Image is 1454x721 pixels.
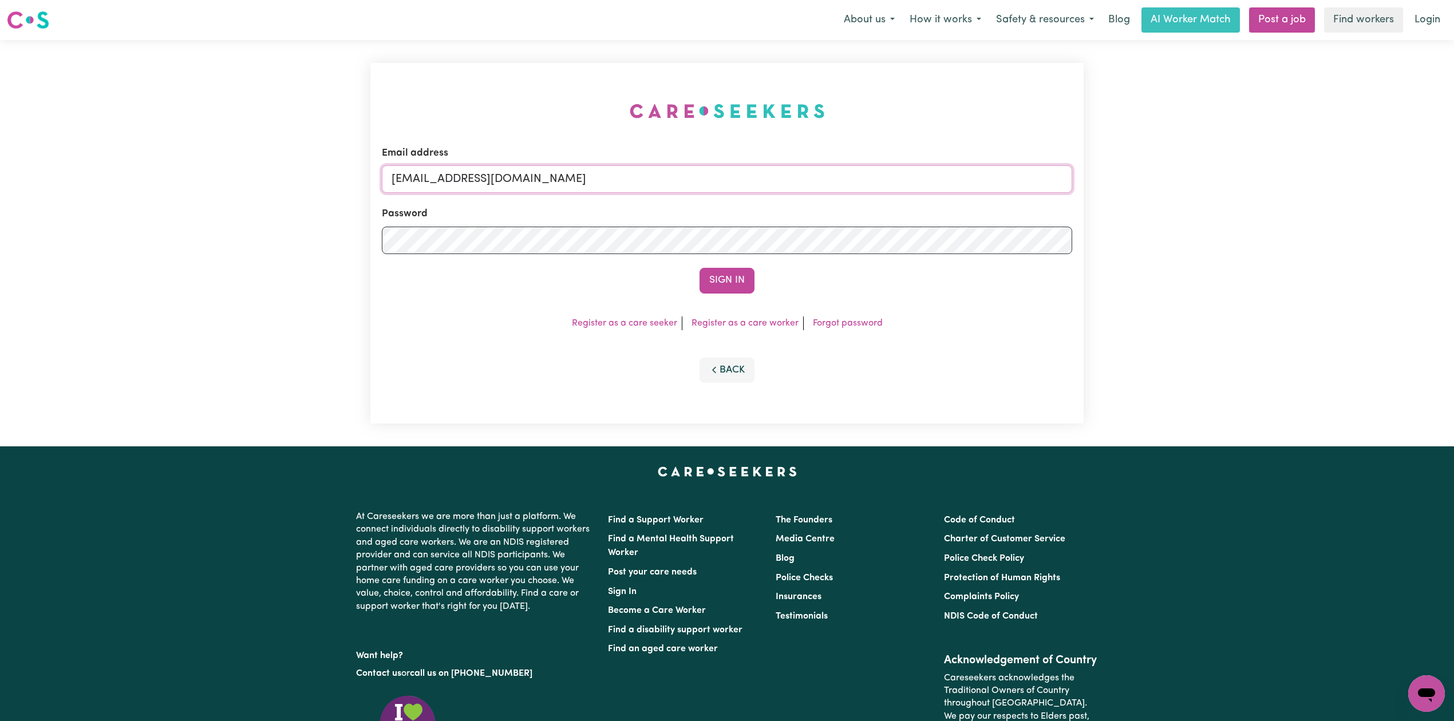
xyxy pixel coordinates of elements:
img: Careseekers logo [7,10,49,30]
a: call us on [PHONE_NUMBER] [410,669,532,678]
a: Login [1408,7,1447,33]
p: or [356,663,594,684]
a: Find an aged care worker [608,644,718,653]
a: Charter of Customer Service [944,534,1065,544]
a: Blog [776,554,795,563]
label: Email address [382,146,448,161]
button: How it works [902,8,989,32]
a: Media Centre [776,534,835,544]
h2: Acknowledgement of Country [944,653,1098,667]
a: Find a Mental Health Support Worker [608,534,734,557]
a: Complaints Policy [944,592,1019,601]
input: Email address [382,165,1072,193]
a: Post a job [1249,7,1315,33]
a: Post your care needs [608,568,697,577]
a: AI Worker Match [1141,7,1240,33]
a: Blog [1101,7,1137,33]
a: NDIS Code of Conduct [944,612,1038,621]
p: Want help? [356,645,594,662]
a: Careseekers home page [658,467,797,476]
label: Password [382,207,428,221]
a: Become a Care Worker [608,606,706,615]
a: Insurances [776,592,821,601]
a: Protection of Human Rights [944,573,1060,583]
a: Find workers [1324,7,1403,33]
iframe: Button to launch messaging window [1408,675,1445,712]
button: About us [836,8,902,32]
button: Back [700,358,754,383]
a: Code of Conduct [944,516,1015,525]
a: Contact us [356,669,401,678]
button: Safety & resources [989,8,1101,32]
a: Careseekers logo [7,7,49,33]
a: Police Check Policy [944,554,1024,563]
a: Find a Support Worker [608,516,704,525]
a: Register as a care worker [692,319,799,328]
p: At Careseekers we are more than just a platform. We connect individuals directly to disability su... [356,506,594,617]
a: Register as a care seeker [572,319,677,328]
a: Forgot password [813,319,883,328]
a: Testimonials [776,612,828,621]
a: The Founders [776,516,832,525]
button: Sign In [700,268,754,293]
a: Find a disability support worker [608,625,742,635]
a: Police Checks [776,573,833,583]
a: Sign In [608,587,637,596]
